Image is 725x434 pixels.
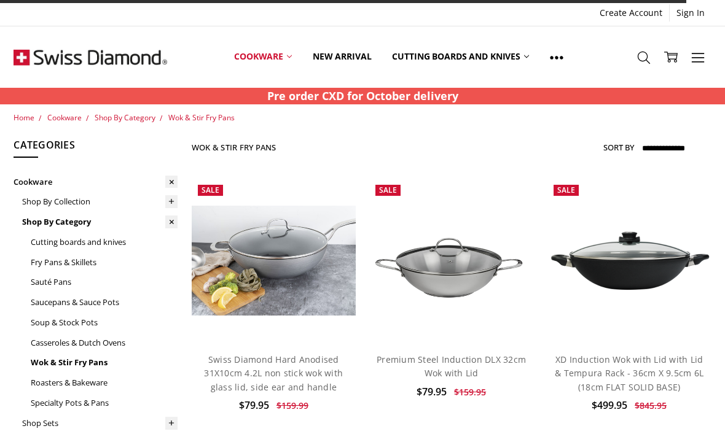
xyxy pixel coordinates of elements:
h1: Wok & Stir Fry Pans [192,142,276,152]
a: Home [14,112,34,123]
a: Saucepans & Sauce Pots [31,292,178,312]
a: Shop By Category [22,212,178,232]
a: Show All [539,29,574,85]
a: Cutting boards and knives [382,29,539,84]
a: Shop By Collection [22,192,178,212]
a: Shop Sets [22,413,178,433]
a: Cookware [14,172,178,192]
strong: Pre order CXD for October delivery [267,88,458,103]
a: XD Induction Wok with Lid with Lid & Tempura Rack - 36cm X 9.5cm 6L (18cm FLAT SOLID BASE) [555,354,703,393]
span: Sale [202,185,219,195]
img: Free Shipping On Every Order [14,26,167,88]
a: Cutting boards and knives [31,232,178,252]
a: Shop By Category [95,112,155,123]
span: $159.95 [454,386,486,398]
a: New arrival [302,29,382,84]
a: Cookware [224,29,302,84]
img: Swiss Diamond Hard Anodised 31X10cm 4.2L non stick wok with glass lid, side ear and handle [192,206,356,315]
span: $79.95 [417,385,447,398]
a: Cookware [47,112,82,123]
label: Sort By [603,138,634,157]
a: Swiss Diamond Hard Anodised 31X10cm 4.2L non stick wok with glass lid, side ear and handle [204,354,343,393]
a: Casseroles & Dutch Ovens [31,333,178,353]
img: XD Induction Wok with Lid with Lid & Tempura Rack - 36cm X 9.5cm 6L (18cm FLAT SOLID BASE) [547,228,711,294]
a: Wok & Stir Fry Pans [168,112,235,123]
img: Premium Steel Induction DLX 32cm Wok with Lid [369,206,533,315]
a: Wok & Stir Fry Pans [31,352,178,373]
span: Sale [379,185,397,195]
a: Fry Pans & Skillets [31,252,178,273]
a: Create Account [593,4,669,21]
a: Sign In [670,4,711,21]
a: XD Induction Wok with Lid with Lid & Tempura Rack - 36cm X 9.5cm 6L (18cm FLAT SOLID BASE) [547,179,711,343]
span: $159.99 [276,400,308,411]
a: Roasters & Bakeware [31,373,178,393]
a: Soup & Stock Pots [31,312,178,333]
h5: Categories [14,138,178,158]
a: Premium Steel Induction DLX 32cm Wok with Lid [377,354,526,379]
a: Premium Steel Induction DLX 32cm Wok with Lid [369,179,533,343]
span: $79.95 [239,398,269,412]
a: Specialty Pots & Pans [31,393,178,413]
span: $499.95 [592,398,627,412]
span: Sale [557,185,575,195]
span: $845.95 [635,400,667,411]
a: Swiss Diamond Hard Anodised 31X10cm 4.2L non stick wok with glass lid, side ear and handle [192,179,356,343]
a: Sauté Pans [31,272,178,292]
